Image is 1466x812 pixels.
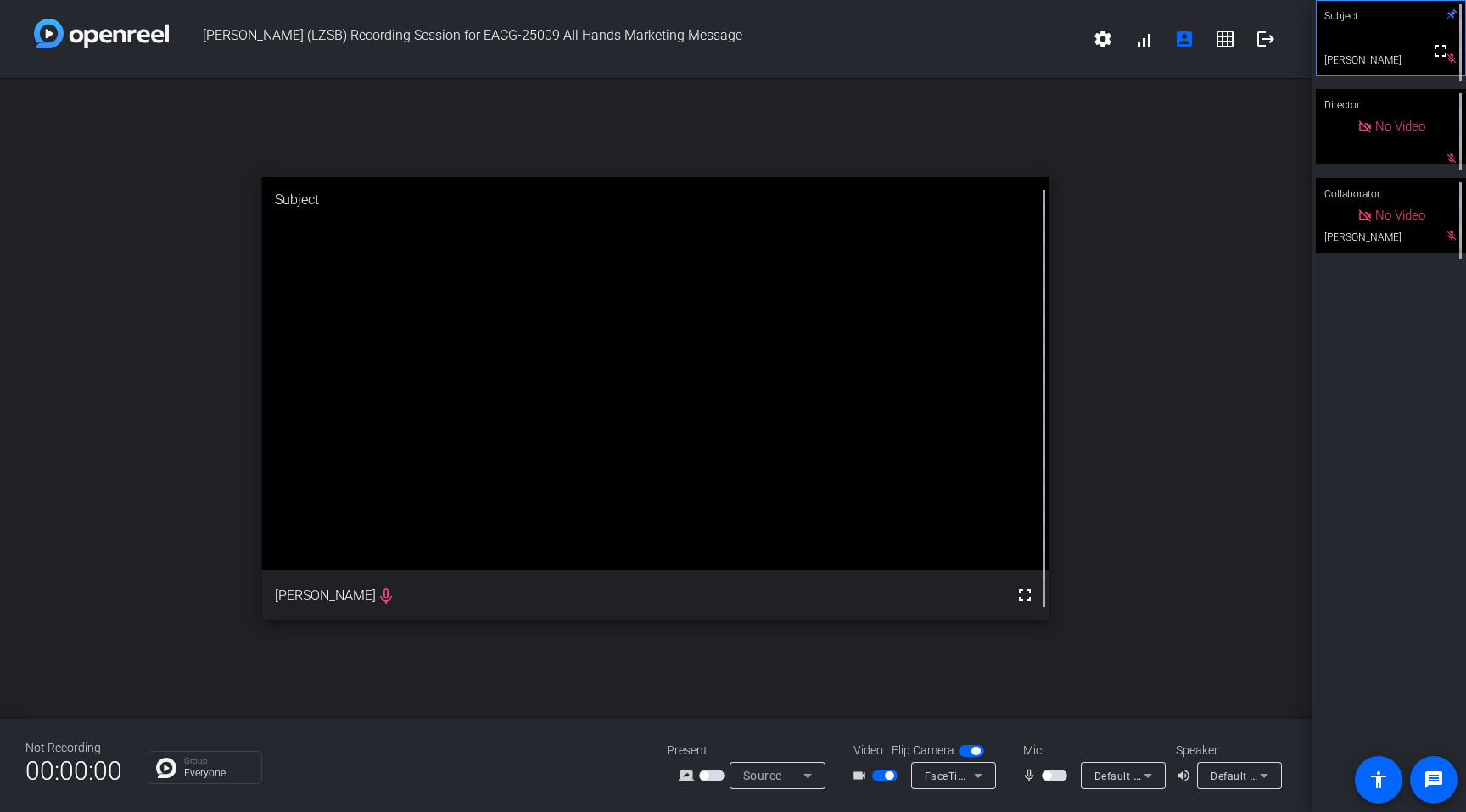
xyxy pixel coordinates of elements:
[1375,119,1425,134] span: No Video
[1316,89,1466,121] div: Director
[1123,19,1164,59] button: signal_cellular_alt
[25,739,122,757] div: Not Recording
[667,742,837,759] div: Present
[1094,769,1312,782] span: Default - MacBook Pro Microphone (Built-in)
[169,19,1083,59] span: [PERSON_NAME] (LZSB) Recording Session for EACG-25009 All Hands Marketing Message
[34,19,169,48] img: white-gradient.svg
[184,768,253,778] p: Everyone
[852,765,872,786] mat-icon: videocam_outline
[1015,585,1035,605] mat-icon: fullscreen
[1211,769,1415,782] span: Default - MacBook Pro Speakers (Built-in)
[679,765,699,786] mat-icon: screen_share_outline
[1176,742,1278,759] div: Speaker
[1176,765,1196,786] mat-icon: volume_up
[1215,29,1235,49] mat-icon: grid_on
[1256,29,1276,49] mat-icon: logout
[1375,208,1425,223] span: No Video
[892,742,954,759] span: Flip Camera
[1021,765,1042,786] mat-icon: mic_none
[925,769,1099,782] span: FaceTime HD Camera (3A71:F4B5)
[1368,770,1389,790] mat-icon: accessibility
[184,757,253,765] p: Group
[1006,742,1176,759] div: Mic
[853,742,883,759] span: Video
[1093,29,1113,49] mat-icon: settings
[1430,41,1451,61] mat-icon: fullscreen
[1174,29,1195,49] mat-icon: account_box
[743,769,782,782] span: Source
[1316,178,1466,210] div: Collaborator
[1424,770,1444,790] mat-icon: message
[25,750,122,792] span: 00:00:00
[262,177,1049,223] div: Subject
[156,758,176,778] img: Chat Icon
